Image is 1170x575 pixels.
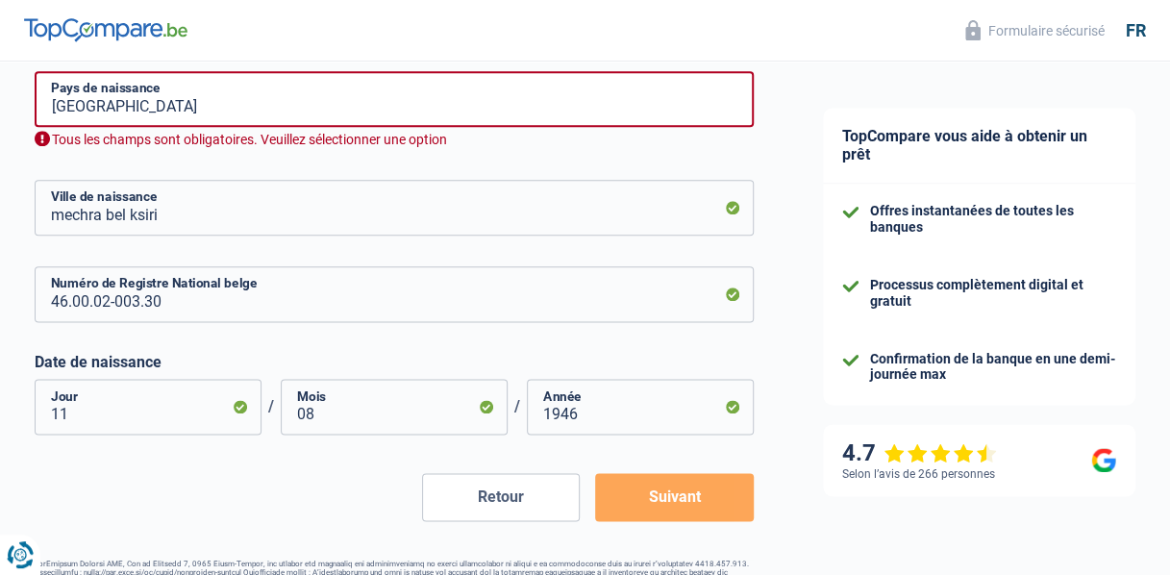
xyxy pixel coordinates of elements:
[870,203,1116,236] div: Offres instantanées de toutes les banques
[35,131,754,149] div: Tous les champs sont obligatoires. Veuillez sélectionner une option
[870,277,1116,310] div: Processus complètement digital et gratuit
[842,467,995,481] div: Selon l’avis de 266 personnes
[35,353,754,371] label: Date de naissance
[35,379,261,435] input: JJ
[24,18,187,41] img: TopCompare Logo
[281,379,508,435] input: MM
[35,71,754,127] input: Belgique
[595,473,754,521] button: Suivant
[422,473,581,521] button: Retour
[261,397,281,415] span: /
[823,108,1135,184] div: TopCompare vous aide à obtenir un prêt
[35,266,754,322] input: 12.12.12-123.12
[508,397,527,415] span: /
[954,14,1116,46] button: Formulaire sécurisé
[842,439,997,467] div: 4.7
[870,351,1116,384] div: Confirmation de la banque en une demi-journée max
[527,379,754,435] input: AAAA
[1126,20,1146,41] div: fr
